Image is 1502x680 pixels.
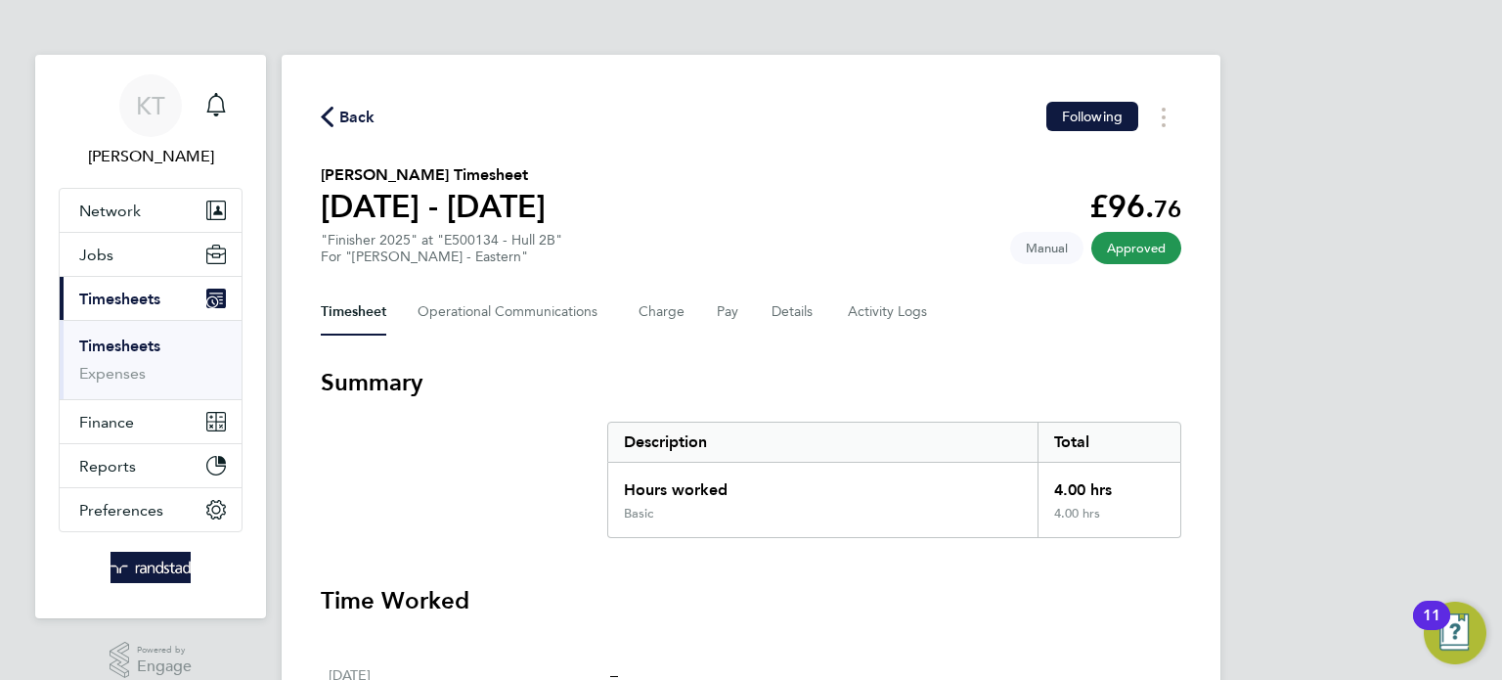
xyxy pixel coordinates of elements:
[848,289,930,336] button: Activity Logs
[607,422,1181,538] div: Summary
[60,400,242,443] button: Finance
[1010,232,1083,264] span: This timesheet was manually created.
[79,290,160,308] span: Timesheets
[321,249,562,265] div: For "[PERSON_NAME] - Eastern"
[321,367,1181,398] h3: Summary
[321,163,546,187] h2: [PERSON_NAME] Timesheet
[1062,108,1123,125] span: Following
[1038,506,1180,537] div: 4.00 hrs
[339,106,375,129] span: Back
[110,552,192,583] img: randstad-logo-retina.png
[717,289,740,336] button: Pay
[59,74,243,168] a: KT[PERSON_NAME]
[1423,615,1440,641] div: 11
[59,145,243,168] span: Kieran Trotter
[79,413,134,431] span: Finance
[35,55,266,618] nav: Main navigation
[60,189,242,232] button: Network
[639,289,685,336] button: Charge
[321,232,562,265] div: "Finisher 2025" at "E500134 - Hull 2B"
[418,289,607,336] button: Operational Communications
[137,658,192,675] span: Engage
[1089,188,1181,225] app-decimal: £96.
[60,277,242,320] button: Timesheets
[624,506,653,521] div: Basic
[79,337,160,355] a: Timesheets
[321,585,1181,616] h3: Time Worked
[79,457,136,476] span: Reports
[79,501,163,520] span: Preferences
[1091,232,1181,264] span: This timesheet has been approved.
[60,488,242,531] button: Preferences
[60,320,242,399] div: Timesheets
[60,444,242,487] button: Reports
[60,233,242,276] button: Jobs
[79,246,113,264] span: Jobs
[1146,102,1181,132] button: Timesheets Menu
[321,187,546,226] h1: [DATE] - [DATE]
[321,289,386,336] button: Timesheet
[59,552,243,583] a: Go to home page
[136,93,165,118] span: KT
[321,105,375,129] button: Back
[1046,102,1138,131] button: Following
[1038,463,1180,506] div: 4.00 hrs
[1424,602,1486,664] button: Open Resource Center, 11 new notifications
[1154,195,1181,223] span: 76
[1038,423,1180,462] div: Total
[608,463,1038,506] div: Hours worked
[772,289,817,336] button: Details
[79,364,146,383] a: Expenses
[608,423,1038,462] div: Description
[137,642,192,658] span: Powered by
[79,202,141,220] span: Network
[110,642,193,679] a: Powered byEngage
